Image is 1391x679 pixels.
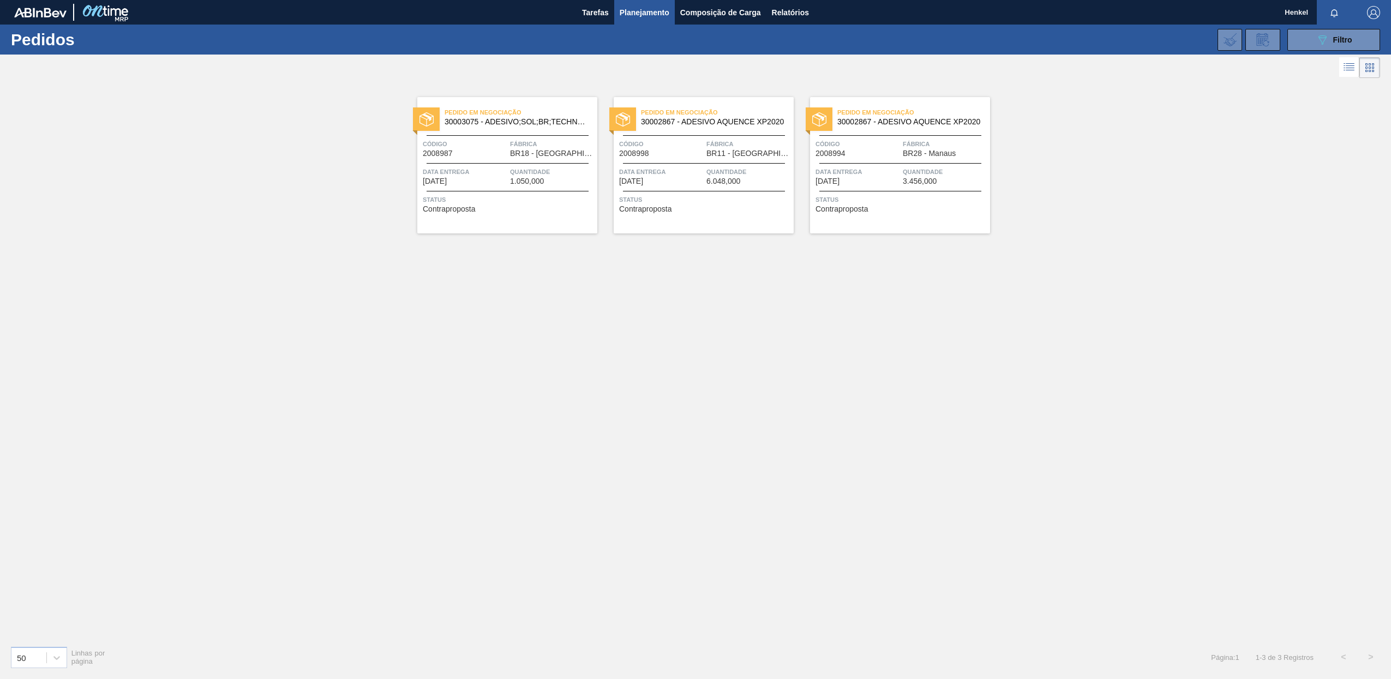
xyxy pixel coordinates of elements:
[619,149,649,158] span: 2008998
[816,205,868,213] span: Contraproposta
[510,177,544,185] span: 1.050,000
[510,149,595,158] span: BR18 - Pernambuco
[619,205,672,213] span: Contraproposta
[903,149,956,158] span: BR28 - Manaus
[445,107,597,118] span: Pedido em Negociação
[14,8,67,17] img: TNhmsLtSVTkK8tSr43FrP2fwEKptu5GPRR3wAAAABJRU5ErkJggg==
[706,166,791,177] span: Quantidade
[816,149,846,158] span: 2008994
[510,166,595,177] span: Quantidade
[17,653,26,662] div: 50
[619,166,704,177] span: Data entrega
[619,177,643,185] span: 05/09/2025
[706,177,740,185] span: 6.048,000
[641,118,785,126] span: 30002867 - ADESIVO AQUENCE XP2020
[423,205,476,213] span: Contraproposta
[71,649,105,665] span: Linhas por página
[903,177,937,185] span: 3.456,000
[772,6,809,19] span: Relatórios
[1359,57,1380,78] div: Visão em Cards
[1245,29,1280,51] div: Solicitação de Revisão de Pedidos
[1330,644,1357,671] button: <
[597,97,794,233] a: statusPedido em Negociação30002867 - ADESIVO AQUENCE XP2020Código2008998FábricaBR11 - [GEOGRAPHIC...
[812,112,826,127] img: status
[816,166,900,177] span: Data entrega
[1333,35,1352,44] span: Filtro
[794,97,990,233] a: statusPedido em Negociação30002867 - ADESIVO AQUENCE XP2020Código2008994FábricaBR28 - ManausData ...
[837,107,990,118] span: Pedido em Negociação
[706,139,791,149] span: Fábrica
[816,139,900,149] span: Código
[816,194,987,205] span: Status
[510,139,595,149] span: Fábrica
[903,166,987,177] span: Quantidade
[423,149,453,158] span: 2008987
[616,112,630,127] img: status
[619,194,791,205] span: Status
[1357,644,1384,671] button: >
[837,118,981,126] span: 30002867 - ADESIVO AQUENCE XP2020
[582,6,609,19] span: Tarefas
[641,107,794,118] span: Pedido em Negociação
[419,112,434,127] img: status
[423,166,507,177] span: Data entrega
[1211,653,1239,662] span: Página : 1
[423,177,447,185] span: 03/09/2025
[445,118,589,126] span: 30003075 - ADESIVO;SOL;BR;TECHNOMELT SUPRA HT 35125
[1367,6,1380,19] img: Logout
[1339,57,1359,78] div: Visão em Lista
[680,6,761,19] span: Composição de Carga
[11,33,181,46] h1: Pedidos
[423,139,507,149] span: Código
[619,139,704,149] span: Código
[1287,29,1380,51] button: Filtro
[423,194,595,205] span: Status
[620,6,669,19] span: Planejamento
[816,177,840,185] span: 20/09/2025
[1218,29,1242,51] div: Importar Negociações dos Pedidos
[1256,653,1314,662] span: 1 - 3 de 3 Registros
[903,139,987,149] span: Fábrica
[401,97,597,233] a: statusPedido em Negociação30003075 - ADESIVO;SOL;BR;TECHNOMELT SUPRA HT 35125Código2008987Fábrica...
[706,149,791,158] span: BR11 - São Luís
[1317,5,1352,20] button: Notificações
